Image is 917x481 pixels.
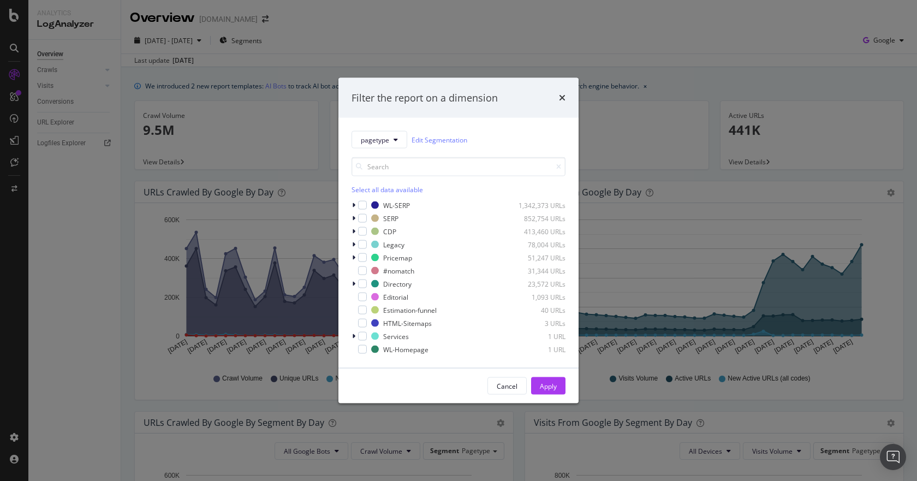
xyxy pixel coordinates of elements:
div: Editorial [383,292,408,301]
div: CDP [383,227,396,236]
button: pagetype [352,131,407,149]
div: 1,093 URLs [512,292,565,301]
button: Cancel [487,377,527,395]
div: SERP [383,213,398,223]
div: HTML-Sitemaps [383,318,432,328]
div: 413,460 URLs [512,227,565,236]
div: 852,754 URLs [512,213,565,223]
div: 1 URL [512,345,565,354]
div: modal [338,78,579,403]
div: #nomatch [383,266,414,275]
div: Cancel [497,381,517,390]
div: WL-SERP [383,200,410,210]
div: WL-Homepage [383,345,428,354]
div: 3 URLs [512,318,565,328]
div: Directory [383,279,412,288]
div: 31,344 URLs [512,266,565,275]
div: Open Intercom Messenger [880,444,906,470]
div: 1,342,373 URLs [512,200,565,210]
div: Legacy [383,240,404,249]
div: Estimation-funnel [383,305,437,314]
div: Pricemap [383,253,412,262]
div: times [559,91,565,105]
div: 23,572 URLs [512,279,565,288]
div: Select all data available [352,185,565,194]
div: Services [383,331,409,341]
div: 40 URLs [512,305,565,314]
button: Apply [531,377,565,395]
div: 51,247 URLs [512,253,565,262]
input: Search [352,157,565,176]
span: pagetype [361,135,389,144]
div: Filter the report on a dimension [352,91,498,105]
a: Edit Segmentation [412,134,467,145]
div: Apply [540,381,557,390]
div: 1 URL [512,331,565,341]
div: 78,004 URLs [512,240,565,249]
